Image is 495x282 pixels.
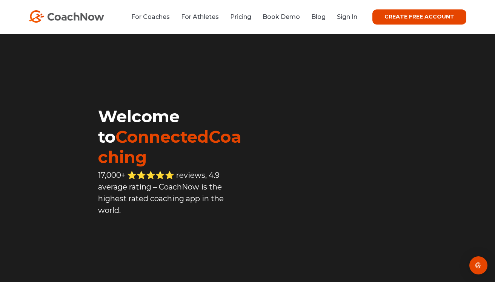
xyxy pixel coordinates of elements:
a: Book Demo [263,13,300,20]
div: Open Intercom Messenger [469,256,487,274]
a: Blog [311,13,326,20]
img: CoachNow Logo [29,10,104,23]
span: 17,000+ ⭐️⭐️⭐️⭐️⭐️ reviews, 4.9 average rating – CoachNow is the highest rated coaching app in th... [98,171,224,215]
a: For Coaches [131,13,170,20]
a: CREATE FREE ACCOUNT [372,9,466,25]
a: Pricing [230,13,251,20]
h1: Welcome to [98,106,247,167]
a: For Athletes [181,13,219,20]
span: ConnectedCoaching [98,126,241,167]
iframe: Embedded CTA [98,233,247,255]
a: Sign In [337,13,357,20]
